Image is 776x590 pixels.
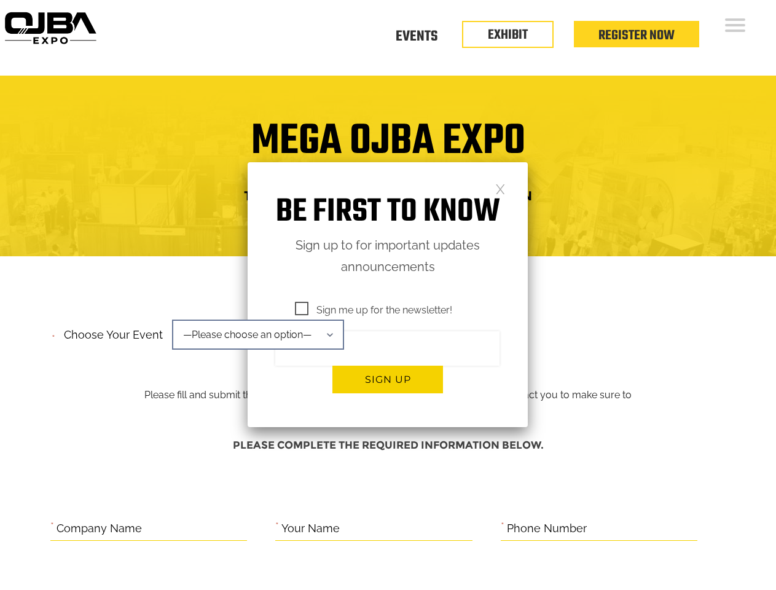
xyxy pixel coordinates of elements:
a: Close [495,183,506,194]
p: Sign up to for important updates announcements [248,235,528,278]
button: Sign up [332,366,443,393]
span: Sign me up for the newsletter! [295,302,452,318]
h4: Please complete the required information below. [50,433,726,457]
label: Your Name [281,519,340,538]
h4: Trade Show Exhibit Space Application [9,184,767,207]
label: Choose your event [57,318,163,345]
label: Company Name [57,519,142,538]
h1: Be first to know [248,193,528,232]
span: —Please choose an option— [172,320,344,350]
h1: Mega OJBA Expo [9,124,767,173]
p: Please fill and submit the information below and one of our team members will contact you to make... [135,324,641,421]
a: Register Now [598,25,675,46]
a: EXHIBIT [488,25,528,45]
label: Phone Number [507,519,587,538]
